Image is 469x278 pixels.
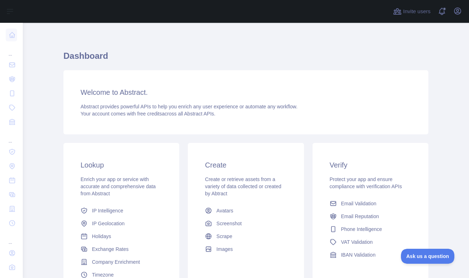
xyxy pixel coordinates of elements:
[330,160,411,170] h3: Verify
[202,230,289,243] a: Scrape
[327,223,414,236] a: Phone Intelligence
[81,111,215,117] span: Your account comes with across all Abstract APIs.
[78,243,165,256] a: Exchange Rates
[92,246,129,253] span: Exchange Rates
[205,176,281,196] span: Create or retrieve assets from a variety of data collected or created by Abtract
[341,238,373,246] span: VAT Validation
[216,220,242,227] span: Screenshot
[81,87,411,97] h3: Welcome to Abstract.
[92,220,125,227] span: IP Geolocation
[216,233,232,240] span: Scrape
[403,7,431,16] span: Invite users
[216,246,233,253] span: Images
[81,176,156,196] span: Enrich your app or service with accurate and comprehensive data from Abstract
[330,176,402,189] span: Protect your app and ensure compliance with verification APIs
[392,6,432,17] button: Invite users
[327,210,414,223] a: Email Reputation
[78,230,165,243] a: Holidays
[92,258,140,266] span: Company Enrichment
[216,207,233,214] span: Avatars
[205,160,287,170] h3: Create
[327,248,414,261] a: IBAN Validation
[6,43,17,57] div: ...
[341,213,379,220] span: Email Reputation
[6,231,17,245] div: ...
[92,207,123,214] span: IP Intelligence
[341,200,376,207] span: Email Validation
[401,249,455,264] iframe: Toggle Customer Support
[327,236,414,248] a: VAT Validation
[202,217,289,230] a: Screenshot
[327,197,414,210] a: Email Validation
[6,130,17,144] div: ...
[81,160,162,170] h3: Lookup
[78,204,165,217] a: IP Intelligence
[341,251,376,258] span: IBAN Validation
[63,50,428,67] h1: Dashboard
[137,111,162,117] span: free credits
[78,217,165,230] a: IP Geolocation
[92,233,111,240] span: Holidays
[341,226,382,233] span: Phone Intelligence
[202,243,289,256] a: Images
[81,104,298,109] span: Abstract provides powerful APIs to help you enrich any user experience or automate any workflow.
[202,204,289,217] a: Avatars
[78,256,165,268] a: Company Enrichment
